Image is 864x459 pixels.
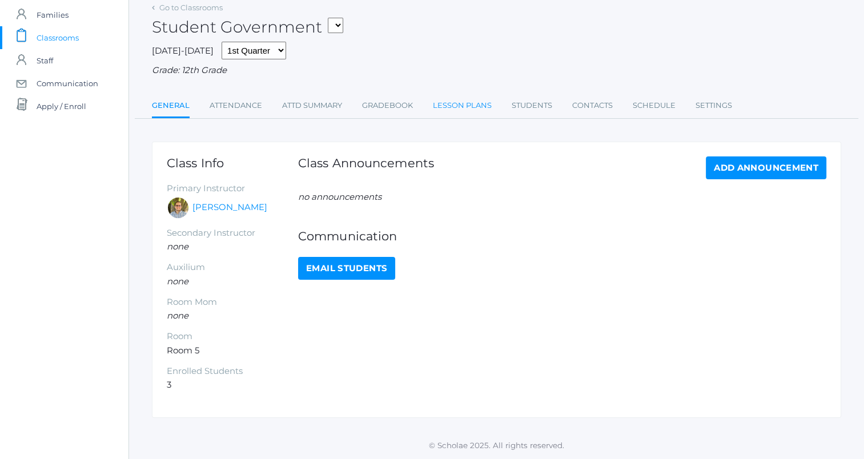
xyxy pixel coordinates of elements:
em: none [167,241,188,252]
a: [PERSON_NAME] [192,201,267,214]
a: Go to Classrooms [159,3,223,12]
h1: Communication [298,230,826,243]
span: Families [37,3,69,26]
h5: Auxilium [167,263,298,272]
span: Staff [37,49,53,72]
div: Kylen Braileanu [167,196,190,219]
a: Schedule [633,94,676,117]
a: Add Announcement [706,156,826,179]
li: 3 [167,379,298,392]
a: Lesson Plans [433,94,492,117]
a: General [152,94,190,119]
h5: Secondary Instructor [167,228,298,238]
h1: Class Info [167,156,298,170]
h5: Room [167,332,298,341]
a: Attd Summary [282,94,342,117]
span: Apply / Enroll [37,95,86,118]
span: Classrooms [37,26,79,49]
a: Attendance [210,94,262,117]
h2: Student Government [152,18,343,36]
a: Contacts [572,94,613,117]
span: [DATE]-[DATE] [152,45,214,56]
div: Room 5 [167,156,298,392]
a: Gradebook [362,94,413,117]
em: none [167,276,188,287]
p: © Scholae 2025. All rights reserved. [129,440,864,451]
div: Grade: 12th Grade [152,64,841,77]
a: Settings [696,94,732,117]
h5: Enrolled Students [167,367,298,376]
a: Students [512,94,552,117]
a: Email Students [298,257,395,280]
em: none [167,310,188,321]
h5: Primary Instructor [167,184,298,194]
em: no announcements [298,191,381,202]
h1: Class Announcements [298,156,434,176]
span: Communication [37,72,98,95]
h5: Room Mom [167,297,298,307]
